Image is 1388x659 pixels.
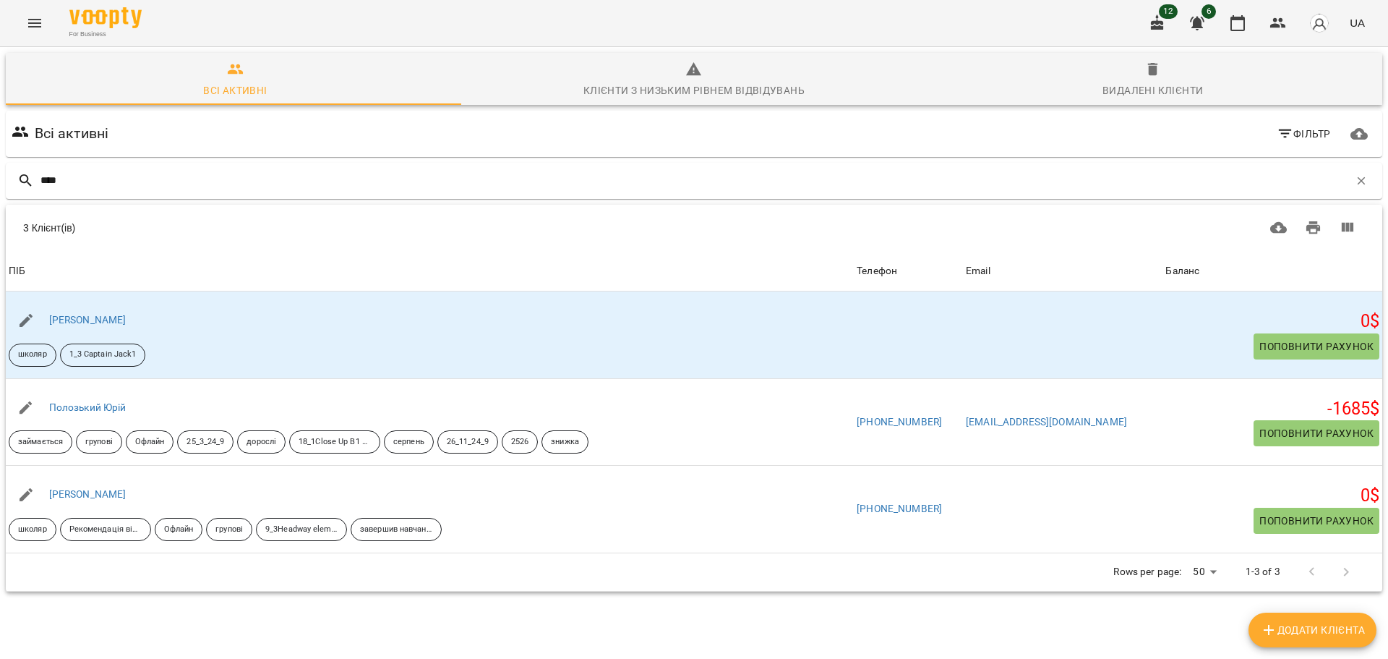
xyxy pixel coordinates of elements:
[23,221,669,235] div: 3 Клієнт(ів)
[1350,15,1365,30] span: UA
[351,518,442,541] div: завершив навчання
[1246,565,1280,579] p: 1-3 of 3
[966,263,990,280] div: Email
[966,263,990,280] div: Sort
[18,436,63,448] p: займається
[17,6,52,41] button: Menu
[966,416,1127,428] a: [EMAIL_ADDRESS][DOMAIN_NAME]
[35,122,109,145] h6: Всі активні
[69,7,142,28] img: Voopty Logo
[1330,211,1365,245] button: Вигляд колонок
[60,518,151,541] div: Рекомендація від друзів знайомих тощо
[9,263,851,280] span: ПІБ
[265,524,338,536] p: 9_3Headway elementary Pr S
[437,430,498,454] div: 26_11_24_9
[1165,263,1199,280] div: Баланс
[76,430,122,454] div: групові
[1248,613,1376,647] button: Додати клієнта
[551,436,579,448] p: знижка
[1113,565,1181,579] p: Rows per page:
[164,524,194,536] p: Офлайн
[1296,211,1331,245] button: Друк
[206,518,252,541] div: групові
[1260,621,1365,639] span: Додати клієнта
[187,436,224,448] p: 25_3_24_9
[256,518,347,541] div: 9_3Headway elementary Pr S
[247,436,276,448] p: дорослі
[502,430,538,454] div: 2526
[9,263,25,280] div: Sort
[9,430,72,454] div: займається
[203,82,267,99] div: Всі активні
[360,524,432,536] p: завершив навчання
[447,436,489,448] p: 26_11_24_9
[1165,310,1379,333] h5: 0 $
[393,436,424,448] p: серпень
[6,205,1382,251] div: Table Toolbar
[177,430,234,454] div: 25_3_24_9
[299,436,371,448] p: 18_1Close Up B1 PrSimplePrContStative verbs
[9,263,25,280] div: ПІБ
[69,524,142,536] p: Рекомендація від друзів знайомих тощо
[966,263,1160,280] span: Email
[60,344,146,367] div: 1_3 Captain Jack1
[1165,263,1199,280] div: Sort
[1165,485,1379,507] h5: 0 $
[69,349,137,361] p: 1_3 Captain Jack1
[511,436,528,448] p: 2526
[1165,263,1379,280] span: Баланс
[18,524,47,536] p: школяр
[1259,425,1374,442] span: Поповнити рахунок
[1159,4,1178,19] span: 12
[215,524,243,536] p: групові
[1259,338,1374,355] span: Поповнити рахунок
[541,430,588,454] div: знижка
[857,263,897,280] div: Телефон
[1187,561,1222,582] div: 50
[583,82,805,99] div: Клієнти з низьким рівнем відвідувань
[135,436,165,448] p: Офлайн
[384,430,434,454] div: серпень
[289,430,380,454] div: 18_1Close Up B1 PrSimplePrContStative verbs
[1261,211,1296,245] button: Завантажити CSV
[1254,420,1379,446] button: Поповнити рахунок
[155,518,203,541] div: Офлайн
[1254,333,1379,360] button: Поповнити рахунок
[1277,125,1331,143] span: Фільтр
[9,518,56,541] div: школяр
[69,30,142,39] span: For Business
[1254,508,1379,534] button: Поповнити рахунок
[49,488,127,500] a: [PERSON_NAME]
[857,416,942,428] a: [PHONE_NUMBER]
[85,436,113,448] p: групові
[49,314,127,326] a: [PERSON_NAME]
[1309,13,1329,33] img: avatar_s.png
[18,349,47,361] p: школяр
[126,430,174,454] div: Офлайн
[1165,398,1379,420] h5: -1685 $
[857,263,897,280] div: Sort
[1102,82,1203,99] div: Видалені клієнти
[1271,121,1337,147] button: Фільтр
[49,401,127,413] a: Полозький Юрій
[1259,512,1374,530] span: Поповнити рахунок
[857,503,942,514] a: [PHONE_NUMBER]
[237,430,286,454] div: дорослі
[857,263,960,280] span: Телефон
[1344,9,1371,36] button: UA
[1201,4,1216,19] span: 6
[9,344,56,367] div: школяр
